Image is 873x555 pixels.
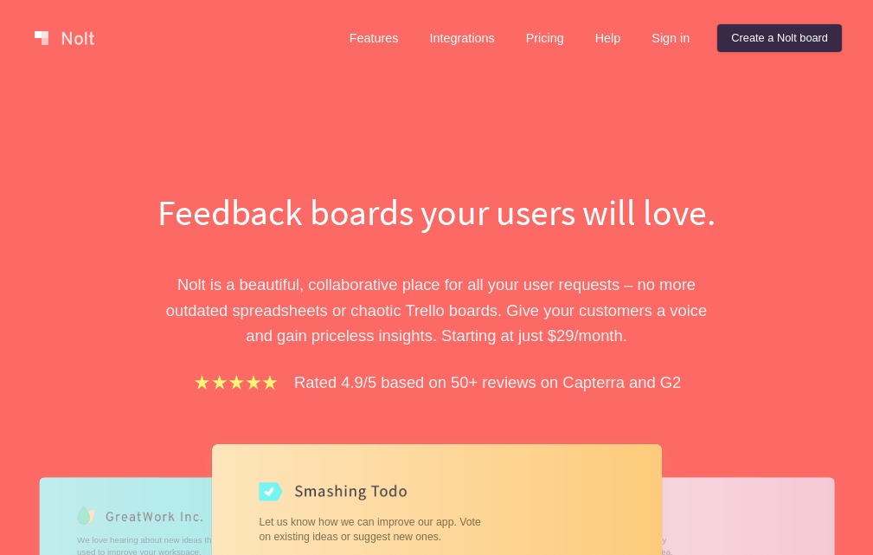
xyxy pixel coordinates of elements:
a: Pricing [512,24,578,52]
a: Help [581,24,635,52]
p: Rated 4.9/5 based on 50+ reviews on Capterra and G2 [294,370,681,395]
a: Sign in [638,24,703,52]
a: Integrations [415,24,508,52]
h1: Feedback boards your users will love. [138,187,735,237]
a: Create a Nolt board [717,24,842,52]
img: stars.b067e34983.png [192,372,280,392]
a: Features [336,24,413,52]
p: Nolt is a beautiful, collaborative place for all your user requests – no more outdated spreadshee... [138,272,735,348]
